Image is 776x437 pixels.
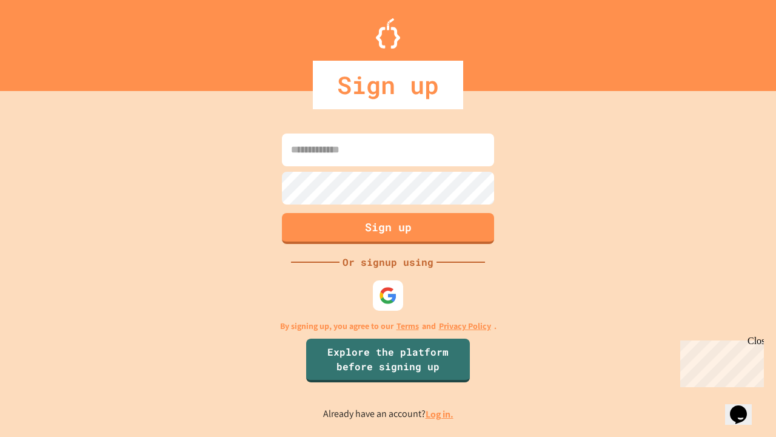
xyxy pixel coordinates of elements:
[306,339,470,382] a: Explore the platform before signing up
[439,320,491,333] a: Privacy Policy
[379,286,397,305] img: google-icon.svg
[376,18,400,49] img: Logo.svg
[675,336,764,387] iframe: chat widget
[5,5,84,77] div: Chat with us now!Close
[426,408,453,421] a: Log in.
[725,388,764,425] iframe: chat widget
[339,255,436,269] div: Or signup using
[313,61,463,109] div: Sign up
[282,213,494,244] button: Sign up
[323,407,453,422] p: Already have an account?
[280,320,497,333] p: By signing up, you agree to our and .
[396,320,419,333] a: Terms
